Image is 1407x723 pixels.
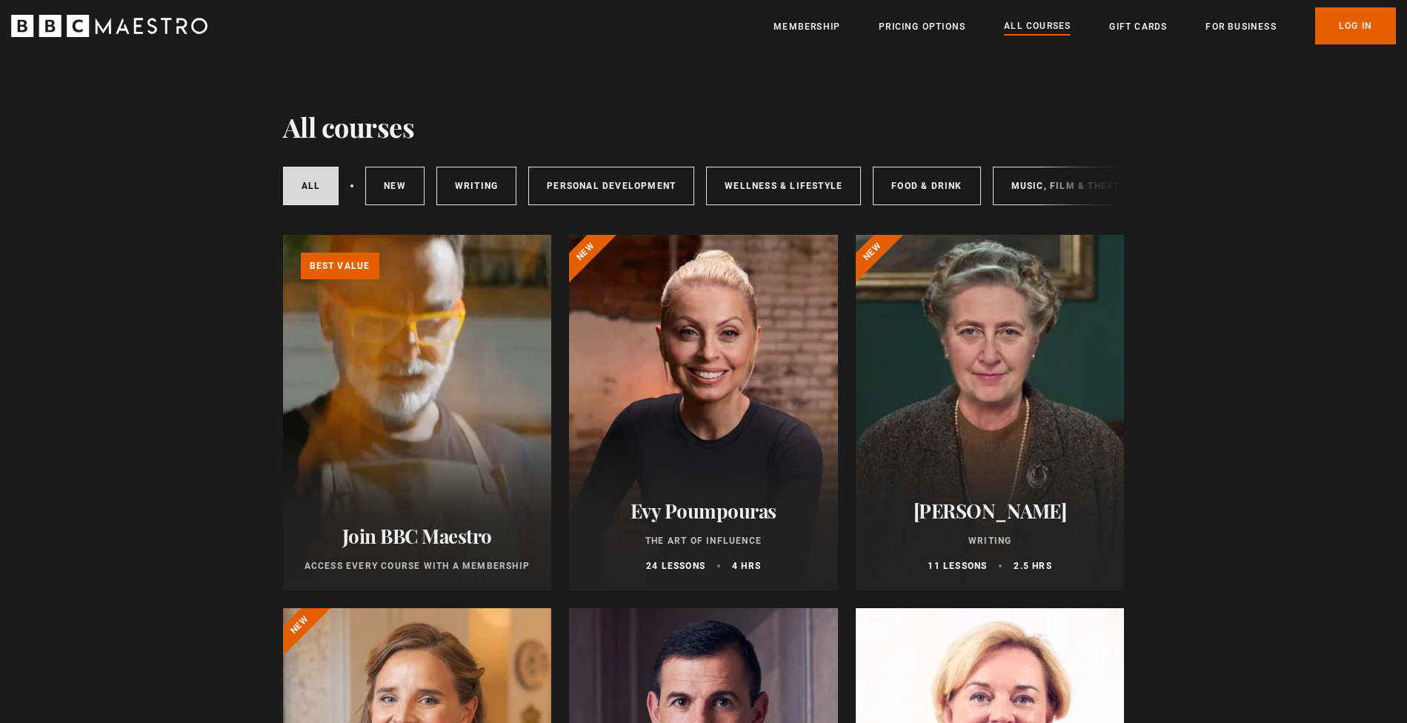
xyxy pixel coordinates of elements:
[569,235,838,590] a: Evy Poumpouras The Art of Influence 24 lessons 4 hrs New
[1315,7,1396,44] a: Log In
[874,534,1107,547] p: Writing
[1004,19,1071,35] a: All Courses
[646,559,705,573] p: 24 lessons
[1014,559,1051,573] p: 2.5 hrs
[879,19,965,34] a: Pricing Options
[874,499,1107,522] h2: [PERSON_NAME]
[11,15,207,37] svg: BBC Maestro
[528,167,694,205] a: Personal Development
[774,19,840,34] a: Membership
[283,111,415,142] h1: All courses
[928,559,987,573] p: 11 lessons
[365,167,425,205] a: New
[1205,19,1276,34] a: For business
[587,534,820,547] p: The Art of Influence
[774,7,1396,44] nav: Primary
[706,167,861,205] a: Wellness & Lifestyle
[301,253,379,279] p: Best value
[1109,19,1167,34] a: Gift Cards
[587,499,820,522] h2: Evy Poumpouras
[856,235,1125,590] a: [PERSON_NAME] Writing 11 lessons 2.5 hrs New
[436,167,516,205] a: Writing
[732,559,761,573] p: 4 hrs
[873,167,980,205] a: Food & Drink
[993,167,1151,205] a: Music, Film & Theatre
[283,167,339,205] a: All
